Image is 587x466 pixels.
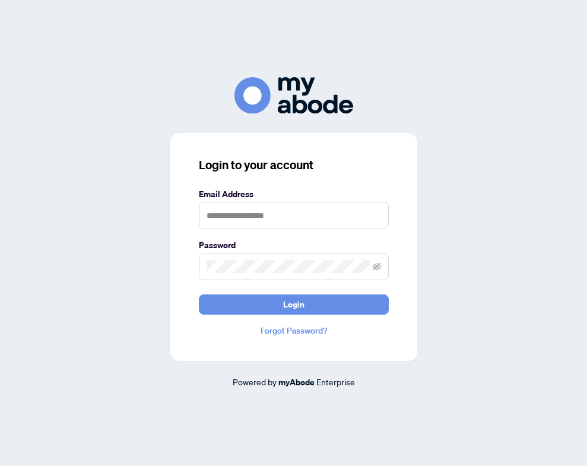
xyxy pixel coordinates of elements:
a: Forgot Password? [199,324,389,337]
label: Email Address [199,188,389,201]
a: myAbode [278,376,315,389]
span: Login [283,295,304,314]
button: Login [199,294,389,315]
span: eye-invisible [373,262,381,271]
span: Enterprise [316,376,355,387]
label: Password [199,239,389,252]
h3: Login to your account [199,157,389,173]
img: ma-logo [234,77,353,113]
span: Powered by [233,376,277,387]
